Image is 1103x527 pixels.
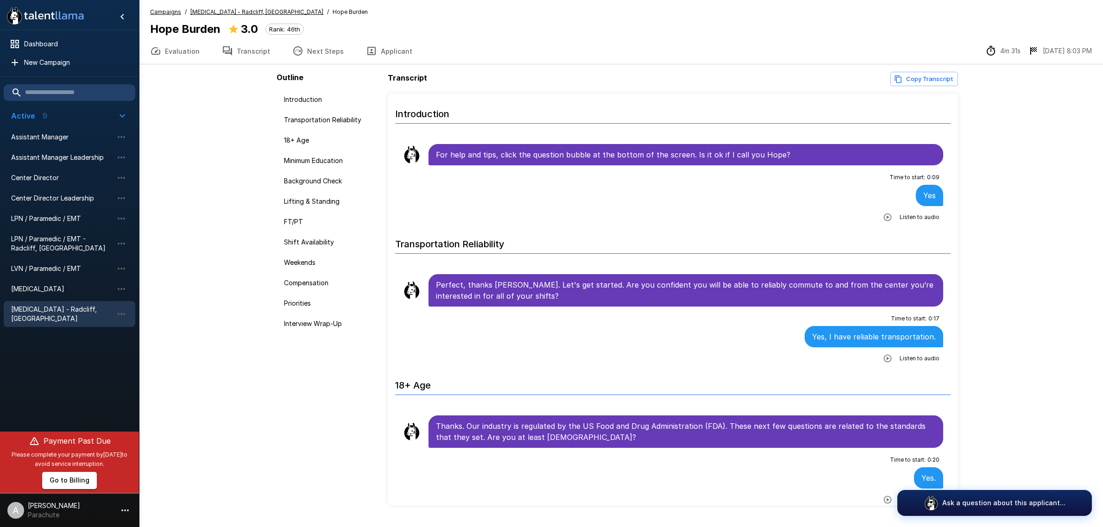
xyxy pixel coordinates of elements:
[284,115,377,125] span: Transportation Reliability
[395,229,951,254] h6: Transportation Reliability
[284,278,377,288] span: Compensation
[139,38,211,64] button: Evaluation
[277,254,384,271] div: Weekends
[900,354,939,363] span: Listen to audio
[277,152,384,169] div: Minimum Education
[284,176,377,186] span: Background Check
[924,496,939,510] img: logo_glasses@2x.png
[928,314,939,323] span: 0 : 17
[277,234,384,251] div: Shift Availability
[388,73,427,82] b: Transcript
[1028,45,1092,56] div: The date and time when the interview was completed
[277,213,384,230] div: FT/PT
[277,193,384,210] div: Lifting & Standing
[241,22,258,36] b: 3.0
[900,213,939,222] span: Listen to audio
[923,190,936,201] p: Yes
[281,38,355,64] button: Next Steps
[190,8,323,15] u: [MEDICAL_DATA] - Radcliff, [GEOGRAPHIC_DATA]
[277,315,384,332] div: Interview Wrap-Up
[284,197,377,206] span: Lifting & Standing
[890,72,958,86] button: Copy transcript
[284,217,377,226] span: FT/PT
[277,132,384,149] div: 18+ Age
[403,422,421,441] img: llama_clean.png
[395,370,951,395] h6: 18+ Age
[185,7,187,17] span: /
[436,279,936,301] p: Perfect, thanks [PERSON_NAME]. Let's get started. Are you confident you will be able to reliably ...
[284,258,377,267] span: Weekends
[284,95,377,104] span: Introduction
[277,173,384,189] div: Background Check
[942,498,1065,508] p: Ask a question about this applicant...
[277,112,384,128] div: Transportation Reliability
[284,299,377,308] span: Priorities
[927,173,939,182] span: 0 : 09
[284,319,377,328] span: Interview Wrap-Up
[436,420,936,443] p: Thanks. Our industry is regulated by the US Food and Drug Administration (FDA). These next few qu...
[897,490,1092,516] button: Ask a question about this applicant...
[277,73,303,82] b: Outline
[927,455,939,464] span: 0 : 20
[1000,46,1021,56] p: 4m 31s
[327,7,329,17] span: /
[395,99,951,124] h6: Introduction
[403,145,421,164] img: llama_clean.png
[277,295,384,312] div: Priorities
[333,7,368,17] span: Hope Burden
[150,22,221,36] b: Hope Burden
[284,136,377,145] span: 18+ Age
[889,173,925,182] span: Time to start :
[284,238,377,247] span: Shift Availability
[436,149,936,160] p: For help and tips, click the question bubble at the bottom of the screen. Is it ok if I call you ...
[284,156,377,165] span: Minimum Education
[985,45,1021,56] div: The time between starting and completing the interview
[1043,46,1092,56] p: [DATE] 8:03 PM
[277,275,384,291] div: Compensation
[150,8,181,15] u: Campaigns
[891,314,927,323] span: Time to start :
[211,38,281,64] button: Transcript
[403,281,421,300] img: llama_clean.png
[921,472,936,483] p: Yes.
[890,455,926,464] span: Time to start :
[355,38,423,64] button: Applicant
[277,91,384,108] div: Introduction
[812,331,936,342] p: Yes, I have reliable transportation.
[266,25,303,33] span: Rank: 46th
